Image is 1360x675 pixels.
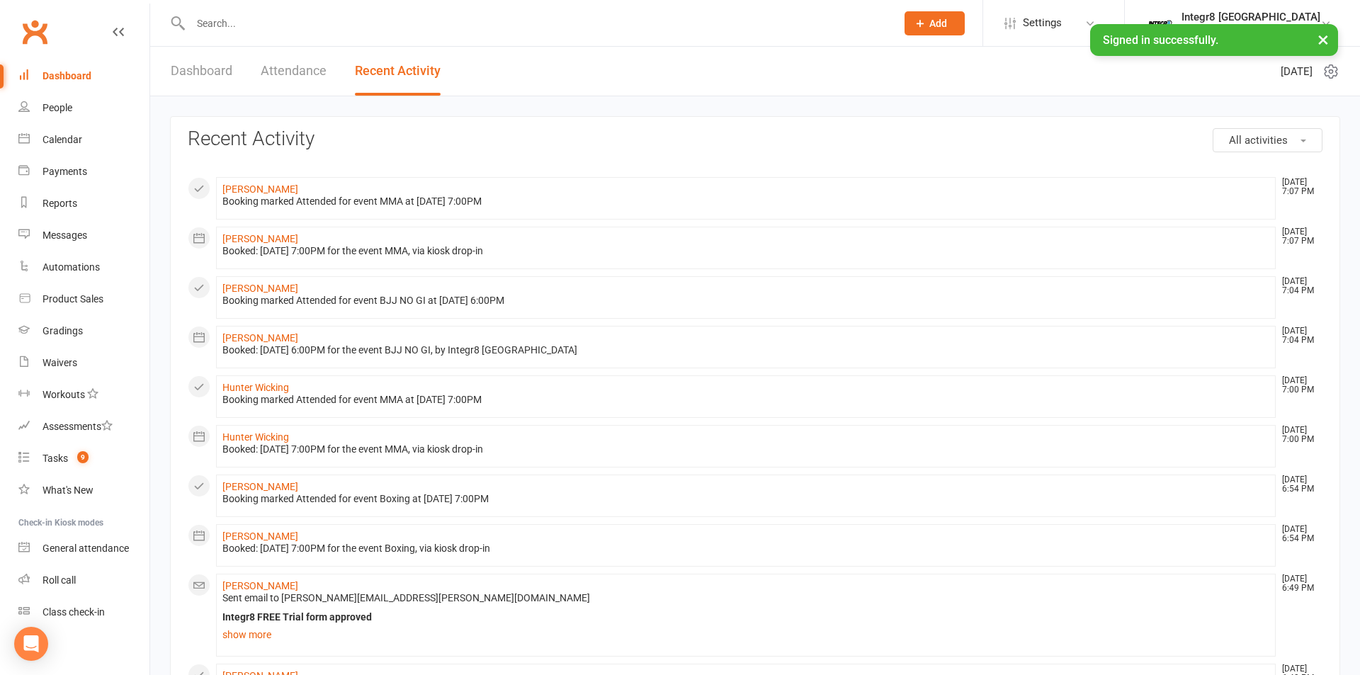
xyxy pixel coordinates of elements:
[42,543,129,554] div: General attendance
[1181,23,1320,36] div: Integr8 [GEOGRAPHIC_DATA]
[18,533,149,565] a: General attendance kiosk mode
[1275,525,1322,543] time: [DATE] 6:54 PM
[222,382,289,393] a: Hunter Wicking
[42,229,87,241] div: Messages
[222,183,298,195] a: [PERSON_NAME]
[18,283,149,315] a: Product Sales
[42,102,72,113] div: People
[1146,9,1174,38] img: thumb_image1744271085.png
[222,625,1269,645] a: show more
[222,592,590,603] span: Sent email to [PERSON_NAME][EMAIL_ADDRESS][PERSON_NAME][DOMAIN_NAME]
[188,128,1322,150] h3: Recent Activity
[222,344,1269,356] div: Booked: [DATE] 6:00PM for the event BJJ NO GI, by Integr8 [GEOGRAPHIC_DATA]
[42,325,83,336] div: Gradings
[18,315,149,347] a: Gradings
[18,220,149,251] a: Messages
[42,389,85,400] div: Workouts
[18,251,149,283] a: Automations
[42,453,68,464] div: Tasks
[1275,227,1322,246] time: [DATE] 7:07 PM
[18,475,149,506] a: What's New
[222,531,298,542] a: [PERSON_NAME]
[222,195,1269,208] div: Booking marked Attended for event MMA at [DATE] 7:00PM
[222,233,298,244] a: [PERSON_NAME]
[929,18,947,29] span: Add
[222,611,1269,623] div: Integr8 FREE Trial form approved
[42,484,93,496] div: What's New
[222,443,1269,455] div: Booked: [DATE] 7:00PM for the event MMA, via kiosk drop-in
[18,565,149,596] a: Roll call
[18,596,149,628] a: Class kiosk mode
[1229,134,1288,147] span: All activities
[261,47,327,96] a: Attendance
[222,493,1269,505] div: Booking marked Attended for event Boxing at [DATE] 7:00PM
[171,47,232,96] a: Dashboard
[222,283,298,294] a: [PERSON_NAME]
[1275,277,1322,295] time: [DATE] 7:04 PM
[18,92,149,124] a: People
[222,245,1269,257] div: Booked: [DATE] 7:00PM for the event MMA, via kiosk drop-in
[18,156,149,188] a: Payments
[222,332,298,344] a: [PERSON_NAME]
[222,543,1269,555] div: Booked: [DATE] 7:00PM for the event Boxing, via kiosk drop-in
[222,295,1269,307] div: Booking marked Attended for event BJJ NO GI at [DATE] 6:00PM
[42,134,82,145] div: Calendar
[42,574,76,586] div: Roll call
[1281,63,1313,80] span: [DATE]
[77,451,89,463] span: 9
[18,60,149,92] a: Dashboard
[1310,24,1336,55] button: ×
[1275,475,1322,494] time: [DATE] 6:54 PM
[1275,327,1322,345] time: [DATE] 7:04 PM
[17,14,52,50] a: Clubworx
[1213,128,1322,152] button: All activities
[1275,178,1322,196] time: [DATE] 7:07 PM
[222,394,1269,406] div: Booking marked Attended for event MMA at [DATE] 7:00PM
[222,481,298,492] a: [PERSON_NAME]
[42,293,103,305] div: Product Sales
[1275,376,1322,395] time: [DATE] 7:00 PM
[18,188,149,220] a: Reports
[18,379,149,411] a: Workouts
[1103,33,1218,47] span: Signed in successfully.
[1181,11,1320,23] div: Integr8 [GEOGRAPHIC_DATA]
[42,261,100,273] div: Automations
[355,47,441,96] a: Recent Activity
[42,70,91,81] div: Dashboard
[42,421,113,432] div: Assessments
[18,347,149,379] a: Waivers
[905,11,965,35] button: Add
[42,606,105,618] div: Class check-in
[42,166,87,177] div: Payments
[1275,574,1322,593] time: [DATE] 6:49 PM
[18,443,149,475] a: Tasks 9
[18,124,149,156] a: Calendar
[14,627,48,661] div: Open Intercom Messenger
[186,13,886,33] input: Search...
[42,198,77,209] div: Reports
[42,357,77,368] div: Waivers
[222,580,298,591] a: [PERSON_NAME]
[1023,7,1062,39] span: Settings
[222,431,289,443] a: Hunter Wicking
[1275,426,1322,444] time: [DATE] 7:00 PM
[18,411,149,443] a: Assessments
